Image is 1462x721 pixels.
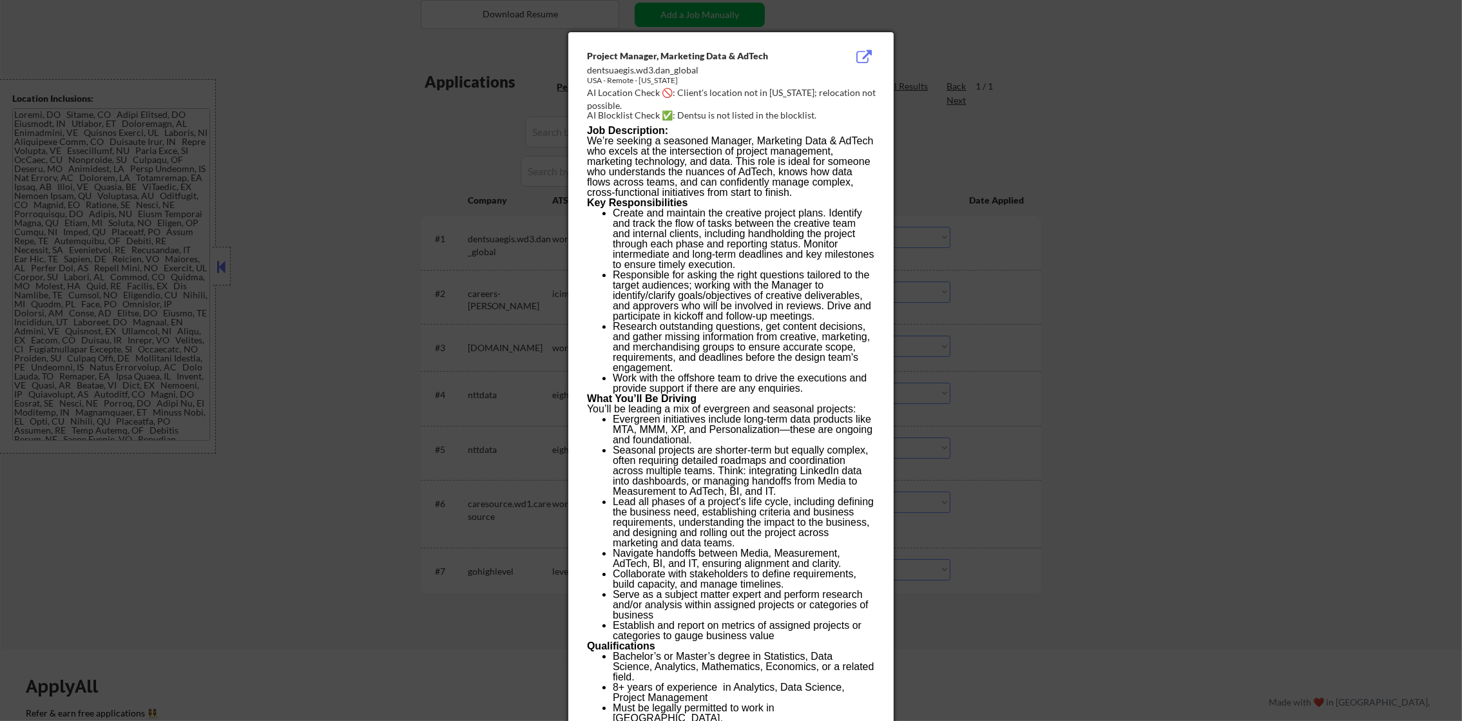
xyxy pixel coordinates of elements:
p: Work with the offshore team to drive the executions and provide support if there are any enquiries. [613,373,874,394]
p: Create and maintain the creative project plans. Identify and track the flow of tasks between the ... [613,208,874,270]
p: We’re seeking a seasoned Manager, Marketing Data & AdTech who excels at the intersection of proje... [587,136,874,198]
div: USA - Remote - [US_STATE] [587,75,810,86]
div: AI Blocklist Check ✅: Dentsu is not listed in the blocklist. [587,109,880,122]
b: What You’ll Be Driving [587,393,697,404]
div: Project Manager, Marketing Data & AdTech [587,50,810,62]
b: Qualifications [587,640,655,651]
p: You’ll be leading a mix of evergreen and seasonal projects: [587,404,874,414]
p: Lead all phases of a project's life cycle, including defining the business need, establishing cri... [613,497,874,548]
p: Seasonal projects are shorter-term but equally complex, often requiring detailed roadmaps and coo... [613,445,874,497]
p: Research outstanding questions, get content decisions, and gather missing information from creati... [613,322,874,373]
p: Evergreen initiatives include long-term data products like MTA, MMM, XP, and Personalization—thes... [613,414,874,445]
div: dentsuaegis.wd3.dan_global [587,64,810,77]
span: 8+ years of experience in Analytics, Data Science, Project Management [613,682,845,703]
p: Navigate handoffs between Media, Measurement, AdTech, BI, and IT, ensuring alignment and clarity. [613,548,874,569]
p: Responsible for asking the right questions tailored to the target audiences; working with the Man... [613,270,874,322]
div: AI Location Check 🚫: Client's location not in [US_STATE]; relocation not possible. [587,86,880,111]
p: Establish and report on metrics of assigned projects or categories to gauge business value [613,620,874,641]
span: Bachelor’s or Master’s degree in Statistics, Data Science, Analytics, Mathematics, Economics, or ... [613,651,874,682]
p: Collaborate with stakeholders to define requirements, build capacity, and manage timelines. [613,569,874,590]
b: Key Responsibilities [587,197,688,208]
p: Serve as a subject matter expert and perform research and/or analysis within assigned projects or... [613,590,874,620]
b: Job Description: [587,125,668,136]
